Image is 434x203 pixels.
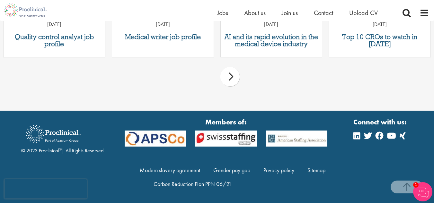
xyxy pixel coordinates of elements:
img: Chatbot [413,182,432,201]
img: APSCo [190,131,261,147]
span: 1 [413,182,419,188]
p: [DATE] [112,21,214,28]
a: Upload CV [349,9,378,17]
a: Medical writer job profile [115,33,210,40]
a: AI and its rapid evolution in the medical device industry [224,33,319,47]
a: Gender pay gap [213,166,250,174]
a: Jobs [217,9,228,17]
strong: Members of: [125,117,327,127]
sup: ® [59,147,62,152]
strong: Connect with us: [353,117,408,127]
p: [DATE] [329,21,430,28]
div: © 2023 Proclinical | All Rights Reserved [21,120,103,155]
img: APSCo [261,131,332,147]
img: Proclinical Recruitment [21,121,85,147]
img: APSCo [120,131,190,147]
p: [DATE] [4,21,105,28]
div: next [220,67,240,86]
a: Privacy policy [263,166,294,174]
a: Modern slavery agreement [140,166,200,174]
p: [DATE] [221,21,322,28]
iframe: reCAPTCHA [4,179,87,199]
a: Sitemap [307,166,325,174]
a: Join us [282,9,298,17]
a: About us [244,9,266,17]
a: Quality control analyst job profile [7,33,102,47]
a: Contact [314,9,333,17]
a: Carbon Reduction Plan PPN 06/21 [154,180,232,188]
a: Top 10 CROs to watch in [DATE] [332,33,427,47]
